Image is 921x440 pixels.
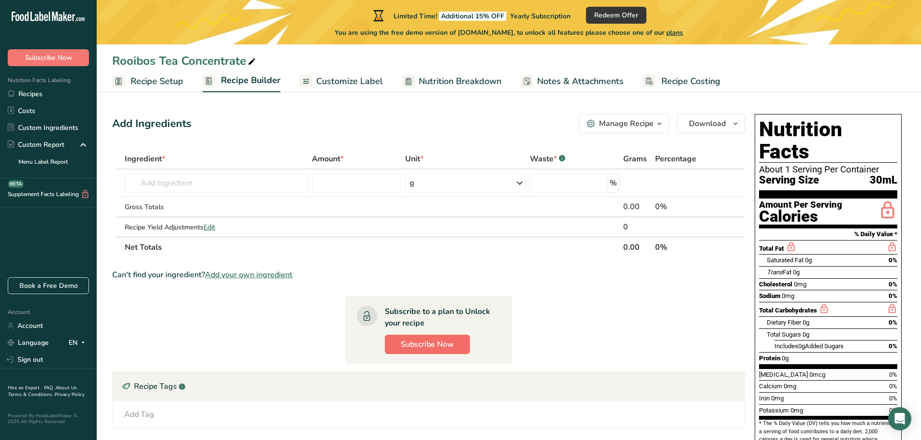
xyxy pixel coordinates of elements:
span: 0% [889,292,897,299]
span: 0% [889,319,897,326]
span: Download [689,118,726,129]
div: Manage Recipe [599,118,654,129]
span: Notes & Attachments [537,75,624,88]
div: Add Ingredients [112,116,191,132]
div: Subscribe to a plan to Unlock your recipe [385,306,493,329]
span: 0mg [784,383,796,390]
span: You are using the free demo version of [DOMAIN_NAME], to unlock all features please choose one of... [335,28,683,38]
section: % Daily Value * [759,228,897,240]
span: 0% [889,342,897,350]
span: Subscribe Now [401,339,454,350]
span: Iron [759,395,770,402]
button: Download [677,114,745,133]
span: Sodium [759,292,780,299]
button: Manage Recipe [579,114,669,133]
div: Powered By FoodLabelMaker © 2025 All Rights Reserved [8,413,89,425]
span: Dietary Fiber [767,319,801,326]
span: Serving Size [759,174,819,186]
span: Saturated Fat [767,256,804,264]
button: Redeem Offer [586,7,646,24]
span: Includes Added Sugars [775,342,844,350]
span: Total Carbohydrates [759,307,817,314]
span: 30mL [870,174,897,186]
span: 0mg [794,281,806,288]
div: 0.00 [623,201,651,213]
th: 0.00 [621,237,653,257]
span: Total Sugars [767,331,801,338]
span: Recipe Costing [661,75,720,88]
a: Hire an Expert . [8,384,42,391]
span: 0% [889,281,897,288]
span: 0mg [790,407,803,414]
div: Custom Report [8,140,64,150]
a: Customize Label [300,71,383,92]
span: Protein [759,355,780,362]
a: Nutrition Breakdown [402,71,501,92]
span: Recipe Setup [131,75,183,88]
span: Potassium [759,407,789,414]
span: Yearly Subscription [510,12,570,21]
div: Open Intercom Messenger [888,407,911,430]
h1: Nutrition Facts [759,118,897,163]
span: Ingredient [125,153,165,165]
input: Add Ingredient [125,173,308,193]
div: Rooibos Tea Concentrate [112,52,258,70]
span: [MEDICAL_DATA] [759,371,808,378]
span: Unit [405,153,424,165]
span: 0% [889,371,897,378]
span: Cholesterol [759,281,792,288]
span: 0g [803,319,809,326]
div: Limited Time! [371,10,570,21]
div: EN [69,337,89,349]
div: About 1 Serving Per Container [759,165,897,174]
div: g [409,177,414,189]
span: 0% [889,407,897,414]
div: 0 [623,221,651,233]
div: Recipe Yield Adjustments [125,222,308,232]
span: Additional 15% OFF [439,12,506,21]
span: Percentage [655,153,696,165]
a: Recipe Builder [203,70,280,93]
a: FAQ . [44,384,56,391]
span: Calcium [759,383,782,390]
a: About Us . [8,384,77,398]
span: 0g [803,331,809,338]
div: BETA [8,180,24,188]
span: 0% [889,383,897,390]
span: 0mg [771,395,784,402]
div: 0% [655,201,714,213]
span: Customize Label [316,75,383,88]
div: Add Tag [124,409,154,420]
div: Waste [530,153,565,165]
span: Subscribe Now [25,53,72,63]
span: 0g [805,256,812,264]
span: Redeem Offer [594,10,638,20]
a: Privacy Policy [55,391,85,398]
i: Trans [767,269,783,276]
button: Subscribe Now [8,49,89,66]
span: Recipe Builder [221,74,280,87]
a: Recipe Costing [643,71,720,92]
th: 0% [653,237,716,257]
span: Add your own ingredient [205,269,292,281]
span: Grams [623,153,647,165]
span: 0mcg [809,371,825,378]
span: 0g [798,342,805,350]
th: Net Totals [123,237,621,257]
span: Fat [767,269,791,276]
div: Recipe Tags [113,372,745,401]
span: plans [666,28,683,37]
a: Terms & Conditions . [8,391,55,398]
span: Amount [312,153,344,165]
button: Subscribe Now [385,335,470,354]
div: Calories [759,210,842,224]
span: 0mg [782,292,794,299]
span: Nutrition Breakdown [419,75,501,88]
span: 0% [889,256,897,264]
span: 0g [793,269,800,276]
a: Notes & Attachments [521,71,624,92]
a: Language [8,334,49,351]
span: Total Fat [759,245,784,252]
a: Recipe Setup [112,71,183,92]
span: 0g [782,355,789,362]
